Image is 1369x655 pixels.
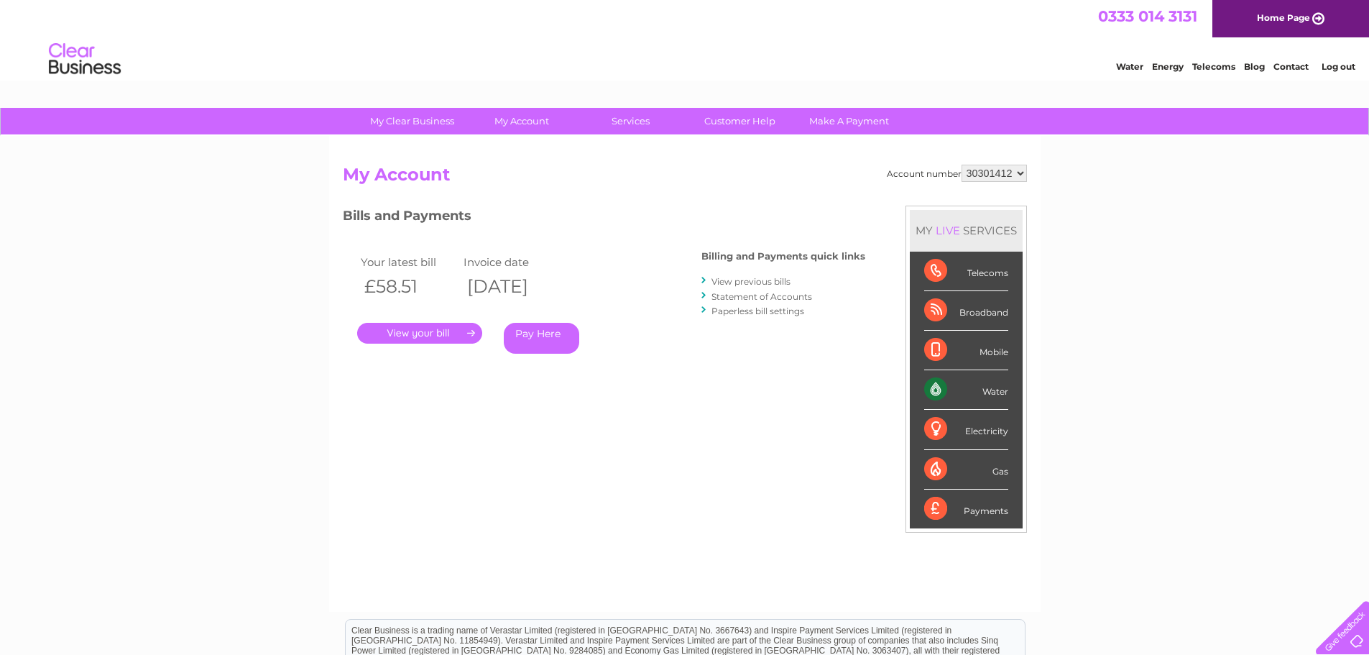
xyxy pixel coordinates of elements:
[1152,61,1184,72] a: Energy
[711,291,812,302] a: Statement of Accounts
[910,210,1023,251] div: MY SERVICES
[460,272,563,301] th: [DATE]
[924,252,1008,291] div: Telecoms
[924,410,1008,449] div: Electricity
[924,490,1008,528] div: Payments
[346,8,1025,70] div: Clear Business is a trading name of Verastar Limited (registered in [GEOGRAPHIC_DATA] No. 3667643...
[1322,61,1355,72] a: Log out
[357,272,461,301] th: £58.51
[1273,61,1309,72] a: Contact
[711,276,790,287] a: View previous bills
[357,252,461,272] td: Your latest bill
[1192,61,1235,72] a: Telecoms
[790,108,908,134] a: Make A Payment
[924,331,1008,370] div: Mobile
[357,323,482,344] a: .
[343,165,1027,192] h2: My Account
[933,224,963,237] div: LIVE
[887,165,1027,182] div: Account number
[460,252,563,272] td: Invoice date
[353,108,471,134] a: My Clear Business
[924,370,1008,410] div: Water
[1116,61,1143,72] a: Water
[924,291,1008,331] div: Broadband
[1098,7,1197,25] a: 0333 014 3131
[711,306,804,316] a: Paperless bill settings
[701,251,865,262] h4: Billing and Payments quick links
[48,37,121,81] img: logo.png
[462,108,581,134] a: My Account
[1244,61,1265,72] a: Blog
[571,108,690,134] a: Services
[924,450,1008,490] div: Gas
[681,108,799,134] a: Customer Help
[343,206,865,231] h3: Bills and Payments
[504,323,579,354] a: Pay Here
